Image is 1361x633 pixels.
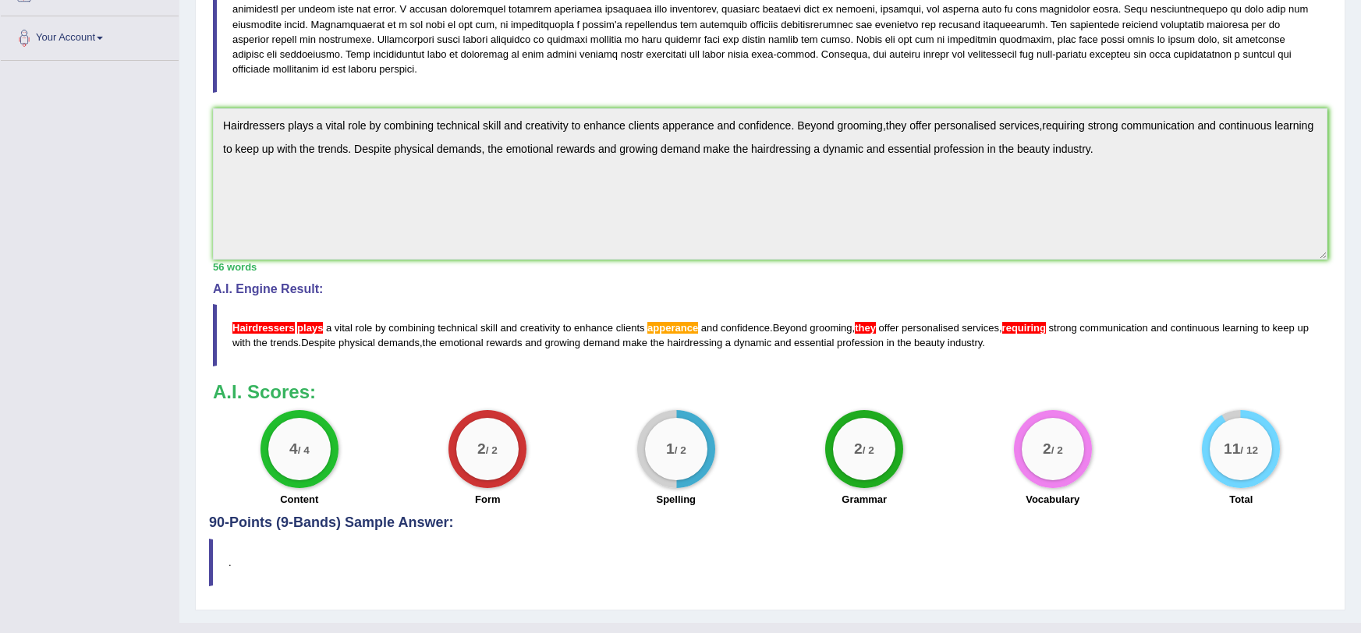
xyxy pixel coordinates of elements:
big: 2 [1043,440,1051,458]
span: and [774,337,792,348]
span: demands [378,337,420,348]
span: learning [1222,322,1258,334]
big: 1 [666,440,675,458]
span: to [1261,322,1270,334]
span: Put a space after the comma. (did you mean: , they) [855,322,876,334]
span: and [701,322,718,334]
blockquote: . [209,539,1331,586]
span: keep [1273,322,1295,334]
span: Possible agreement error. (did you mean: Hairdresser plays) [232,322,295,334]
small: / 2 [1051,445,1063,457]
span: enhance [574,322,613,334]
span: Possible spelling mistake found. (did you mean: appearance) [647,322,698,334]
span: clients [616,322,645,334]
span: grooming [810,322,852,334]
span: role [356,322,373,334]
a: Your Account [1,16,179,55]
span: industry [948,337,983,348]
span: services [962,322,999,334]
span: beauty [914,337,945,348]
span: personalised [902,322,959,334]
span: by [375,322,386,334]
span: continuous [1171,322,1220,334]
span: a [725,337,731,348]
span: Possible agreement error. (did you mean: Hairdresser plays) [297,322,323,334]
label: Spelling [656,492,696,507]
span: the [423,337,437,348]
big: 4 [289,440,298,458]
span: the [650,337,665,348]
label: Grammar [842,492,887,507]
span: with [232,337,250,348]
big: 11 [1224,440,1240,458]
span: the [253,337,268,348]
span: Despite [301,337,335,348]
big: 2 [854,440,863,458]
h4: A.I. Engine Result: [213,282,1327,296]
span: Beyond [773,322,807,334]
small: / 4 [298,445,310,457]
span: Put a space after the comma. (did you mean: , requiring) [1002,322,1046,334]
span: rewards [486,337,522,348]
small: / 2 [675,445,686,457]
span: the [897,337,911,348]
span: creativity [520,322,560,334]
span: and [525,337,542,348]
span: up [1297,322,1308,334]
label: Total [1229,492,1253,507]
label: Content [280,492,318,507]
span: emotional [439,337,483,348]
span: vital [335,322,353,334]
span: physical [338,337,375,348]
span: make [622,337,647,348]
span: to [563,322,572,334]
span: confidence [721,322,770,334]
blockquote: . . , . [213,304,1327,366]
small: / 2 [863,445,874,457]
small: / 2 [486,445,498,457]
span: demand [583,337,620,348]
span: Put a space after the comma. (did you mean: , requiring) [999,322,1002,334]
span: combining [388,322,434,334]
span: skill [480,322,498,334]
span: offer [879,322,899,334]
span: and [500,322,517,334]
big: 2 [477,440,486,458]
label: Form [475,492,501,507]
span: a [326,322,331,334]
b: A.I. Scores: [213,381,316,402]
div: 56 words [213,260,1327,274]
span: and [1150,322,1168,334]
span: trends [270,337,298,348]
span: profession [837,337,884,348]
span: strong [1049,322,1077,334]
span: in [887,337,895,348]
span: growing [545,337,581,348]
span: hairdressing [667,337,722,348]
span: essential [794,337,834,348]
span: Put a space after the comma. (did you mean: , they) [852,322,856,334]
span: technical [438,322,477,334]
small: / 12 [1241,445,1259,457]
span: Possible agreement error. (did you mean: Hairdresser plays) [295,322,298,334]
label: Vocabulary [1026,492,1079,507]
span: dynamic [734,337,771,348]
span: communication [1079,322,1147,334]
